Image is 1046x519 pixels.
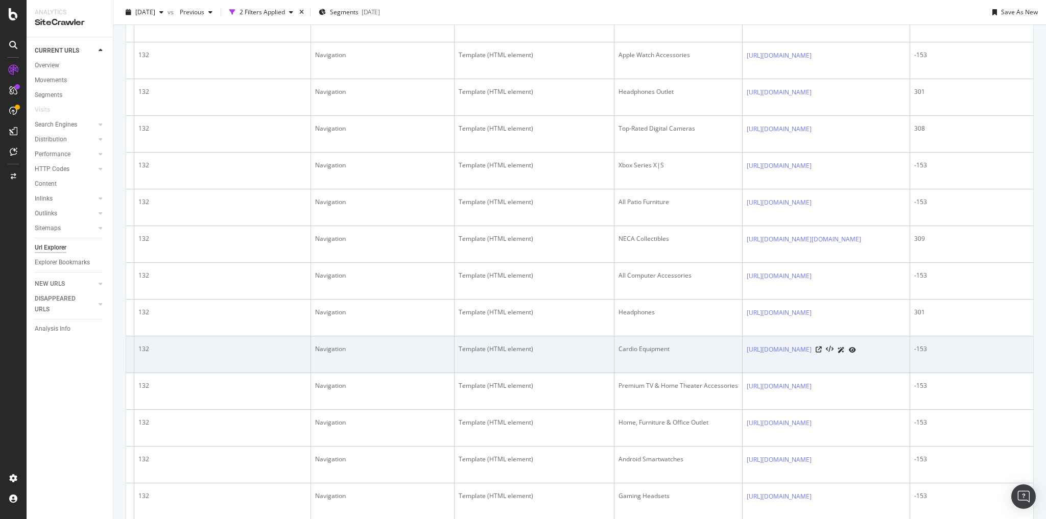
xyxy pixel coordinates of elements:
[315,418,450,427] div: Navigation
[747,308,812,318] a: [URL][DOMAIN_NAME]
[138,381,306,390] div: 132
[1001,8,1038,16] div: Save As New
[35,119,96,130] a: Search Engines
[35,279,96,289] a: NEW URLS
[459,381,610,390] div: Template (HTML element)
[35,134,96,145] a: Distribution
[35,60,59,71] div: Overview
[35,242,66,253] div: Url Explorer
[459,491,610,501] div: Template (HTML element)
[138,418,306,427] div: 132
[35,134,67,145] div: Distribution
[35,75,67,86] div: Movements
[315,51,450,60] div: Navigation
[914,197,1029,207] div: -153
[459,234,610,243] div: Template (HTML element)
[459,87,610,96] div: Template (HTML element)
[914,87,1029,96] div: 301
[35,45,79,56] div: CURRENT URLS
[35,208,57,219] div: Outlinks
[914,234,1029,243] div: 309
[459,124,610,133] div: Template (HTML element)
[35,149,70,160] div: Performance
[619,87,738,96] div: Headphones Outlet
[35,208,96,219] a: Outlinks
[35,223,61,234] div: Sitemaps
[35,119,77,130] div: Search Engines
[459,418,610,427] div: Template (HTML element)
[138,271,306,280] div: 132
[35,257,90,268] div: Explorer Bookmarks
[138,491,306,501] div: 132
[914,51,1029,60] div: -153
[747,418,812,428] a: [URL][DOMAIN_NAME]
[138,161,306,170] div: 132
[138,308,306,317] div: 132
[35,223,96,234] a: Sitemaps
[35,242,106,253] a: Url Explorer
[315,124,450,133] div: Navigation
[619,197,738,207] div: All Patio Furniture
[914,308,1029,317] div: 301
[138,234,306,243] div: 132
[747,51,812,61] a: [URL][DOMAIN_NAME]
[747,124,812,134] a: [URL][DOMAIN_NAME]
[35,75,106,86] a: Movements
[459,455,610,464] div: Template (HTML element)
[138,455,306,464] div: 132
[35,17,105,29] div: SiteCrawler
[176,4,217,20] button: Previous
[826,346,834,353] button: View HTML Source
[619,234,738,243] div: NECA Collectibles
[315,308,450,317] div: Navigation
[297,7,306,17] div: times
[747,161,812,171] a: [URL][DOMAIN_NAME]
[315,87,450,96] div: Navigation
[619,51,738,60] div: Apple Watch Accessories
[914,455,1029,464] div: -153
[35,45,96,56] a: CURRENT URLS
[225,4,297,20] button: 2 Filters Applied
[914,491,1029,501] div: -153
[315,234,450,243] div: Navigation
[138,87,306,96] div: 132
[619,344,738,354] div: Cardio Equipment
[35,324,70,334] div: Analysis Info
[176,8,204,16] span: Previous
[315,271,450,280] div: Navigation
[619,418,738,427] div: Home, Furniture & Office Outlet
[35,279,65,289] div: NEW URLS
[619,124,738,133] div: Top-Rated Digital Cameras
[914,381,1029,390] div: -153
[914,124,1029,133] div: 308
[35,8,105,17] div: Analytics
[35,193,96,204] a: Inlinks
[849,344,856,355] a: URL Inspection
[315,4,384,20] button: Segments[DATE]
[35,179,57,189] div: Content
[35,90,106,101] a: Segments
[315,381,450,390] div: Navigation
[747,381,812,391] a: [URL][DOMAIN_NAME]
[138,51,306,60] div: 132
[459,197,610,207] div: Template (HTML element)
[315,161,450,170] div: Navigation
[35,164,69,175] div: HTTP Codes
[138,197,306,207] div: 132
[135,8,155,16] span: 2025 Sep. 2nd
[315,344,450,354] div: Navigation
[914,418,1029,427] div: -153
[914,344,1029,354] div: -153
[35,164,96,175] a: HTTP Codes
[619,381,738,390] div: Premium TV & Home Theater Accessories
[914,161,1029,170] div: -153
[988,4,1038,20] button: Save As New
[619,491,738,501] div: Gaming Headsets
[35,105,50,115] div: Visits
[35,179,106,189] a: Content
[459,344,610,354] div: Template (HTML element)
[619,455,738,464] div: Android Smartwatches
[315,455,450,464] div: Navigation
[138,124,306,133] div: 132
[838,344,845,355] a: AI Url Details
